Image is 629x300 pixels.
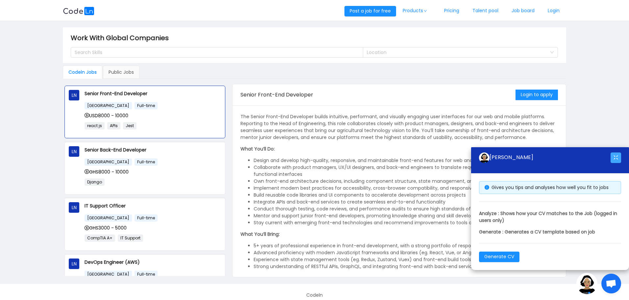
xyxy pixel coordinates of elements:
span: IT Support [118,234,143,242]
p: Senior Front-End Developer [85,90,221,97]
li: Stay current with emerging front-end technologies and recommend improvements to tools and processes [254,219,558,226]
div: Open chat [601,274,621,293]
span: LN [72,146,77,157]
span: [GEOGRAPHIC_DATA] [85,158,132,166]
p: Generate : Generates a CV template based on job [479,229,621,235]
span: LN [72,259,77,269]
strong: What You’ll Bring: [240,231,280,237]
span: [GEOGRAPHIC_DATA] [85,102,132,109]
p: DevOps Engineer (AWS) [85,259,221,266]
p: Senior Back-End Developer [85,146,221,153]
img: ground.ddcf5dcf.png [479,152,490,163]
i: icon: dollar [85,226,89,230]
strong: What You’ll Do: [240,146,275,152]
i: icon: down [550,50,554,55]
span: react js [85,122,105,129]
p: IT Support Officer [85,202,221,209]
span: Full-time [135,158,158,166]
div: [PERSON_NAME] [479,152,611,163]
i: icon: dollar [85,169,89,174]
span: Gives you tips and analyses how well you fit to jobs [491,184,609,191]
li: Advanced proficiency with modern JavaScript frameworks and libraries (eg. React, Vue, or Angular)... [254,249,558,256]
span: [GEOGRAPHIC_DATA] [85,271,132,278]
span: USD8000 - 10000 [85,112,128,119]
div: Location [367,49,547,56]
span: LN [72,90,77,100]
button: icon: fullscreen-exit [611,152,621,163]
span: Django [85,178,105,186]
li: Own front-end architecture decisions, including component structure, state management, and perfor... [254,178,558,185]
li: Mentor and support junior front-end developers, promoting knowledge sharing and skill development [254,212,558,219]
span: Full-time [135,102,158,109]
div: Search Skills [75,49,353,56]
button: Login to apply [516,90,558,100]
span: Full-time [135,214,158,222]
li: Experience with state management tools (eg. Redux, Zustand, Vuex) and front-end build tools (Webp... [254,256,558,263]
span: LN [72,202,77,213]
div: Codeln Jobs [63,66,102,79]
li: Implement modern best practices for accessibility, cross-browser compatibility, and responsive de... [254,185,558,192]
li: Build reusable code libraries and UI components to accelerate development across projects [254,192,558,199]
img: logobg.f302741d.svg [63,7,94,15]
button: Generate CV [479,252,519,262]
span: GHS8000 - 10000 [85,169,129,175]
p: Analyze : Shows how your CV matches to the Job (logged in users only) [479,210,621,224]
li: Conduct thorough testing, code reviews, and performance audits to ensure high standards of qualit... [254,205,558,212]
div: Public Jobs [103,66,139,79]
p: The Senior Front-End Developer builds intuitive, performant, and visually engaging user interface... [240,113,558,141]
span: Work With Global Companies [71,33,173,43]
i: icon: info-circle [485,185,489,190]
li: Integrate APIs and back-end services to create seamless end-to-end functionality [254,199,558,205]
span: CompTIA A+ [85,234,115,242]
span: APIs [107,122,120,129]
button: Post a job for free [344,6,396,16]
a: Post a job for free [344,8,396,14]
img: ground.ddcf5dcf.png [576,273,597,294]
li: Collaborate with product managers, UX/UI designers, and back-end engineers to translate requireme... [254,164,558,178]
li: Design and develop high-quality, responsive, and maintainable front-end features for web and mobi... [254,157,558,164]
span: [GEOGRAPHIC_DATA] [85,214,132,222]
i: icon: down [423,9,427,13]
span: Jest [123,122,137,129]
span: Full-time [135,271,158,278]
i: icon: dollar [85,113,89,118]
li: Strong understanding of RESTful APIs, GraphQL, and integrating front-end with back-end services [254,263,558,270]
span: Senior Front-End Developer [240,91,313,98]
span: GHS3000 - 5000 [85,225,127,231]
li: 5+ years of professional experience in front-end development, with a strong portfolio of responsi... [254,242,558,249]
